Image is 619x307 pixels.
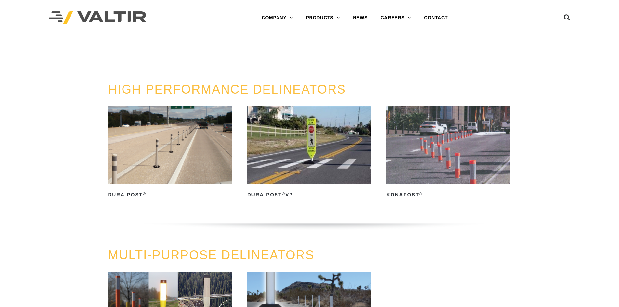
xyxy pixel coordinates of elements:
img: Valtir [49,11,146,25]
sup: ® [419,192,422,196]
a: MULTI-PURPOSE DELINEATORS [108,248,314,262]
a: NEWS [346,11,374,24]
a: HIGH PERFORMANCE DELINEATORS [108,83,346,96]
a: CAREERS [374,11,418,24]
sup: ® [282,192,285,196]
a: Dura-Post® [108,106,232,200]
sup: ® [143,192,146,196]
h2: Dura-Post [108,189,232,200]
h2: KonaPost [386,189,510,200]
a: COMPANY [255,11,299,24]
a: CONTACT [418,11,454,24]
a: Dura-Post®VP [247,106,371,200]
a: KonaPost® [386,106,510,200]
h2: Dura-Post VP [247,189,371,200]
a: PRODUCTS [299,11,346,24]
